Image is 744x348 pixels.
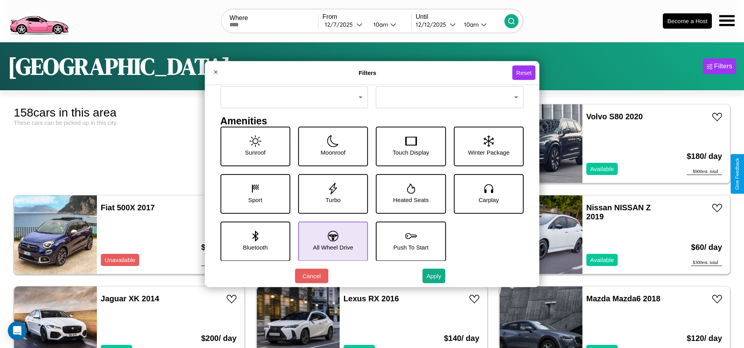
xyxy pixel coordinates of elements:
[220,75,368,86] h4: Fuel
[14,119,245,126] div: These cars can be picked up in this city.
[687,169,722,175] div: $ 900 est. total
[586,294,660,303] a: Mazda Mazda6 2018
[243,242,267,252] p: Bluetooth
[6,4,72,36] img: logo
[223,69,512,76] h4: Filters
[416,21,450,28] div: 12 / 12 / 2025
[326,194,341,205] p: Turbo
[590,255,614,265] p: Available
[344,294,399,303] a: Lexus RX 2016
[101,203,155,212] a: Fiat 500X 2017
[714,62,732,70] div: Filters
[393,147,429,157] p: Touch Display
[325,21,357,28] div: 12 / 7 / 2025
[458,20,504,29] button: 10am
[512,66,535,80] button: Reset
[586,112,643,121] a: Volvo S80 2020
[220,115,524,126] h4: Amenities
[691,235,722,260] h3: $ 60 / day
[105,255,135,265] p: Unavailable
[478,194,499,205] p: Carplay
[703,58,736,74] button: Filters
[367,20,411,29] button: 10am
[393,194,429,205] p: Heated Seats
[313,242,353,252] p: All Wheel Drive
[321,147,346,157] p: Moonroof
[14,106,245,119] div: 158 cars in this area
[8,321,27,340] div: Open Intercom Messenger
[369,21,390,28] div: 10am
[376,75,524,86] h4: Transmission
[393,242,429,252] p: Push To Start
[416,13,504,20] label: Until
[322,20,367,29] button: 12/7/2025
[8,50,231,82] h1: [GEOGRAPHIC_DATA]
[663,13,712,29] button: Become a Host
[687,144,722,169] h3: $ 180 / day
[201,260,236,266] div: $ 950 est. total
[735,158,740,190] div: Give Feedback
[691,260,722,266] div: $ 300 est. total
[101,294,159,303] a: Jaguar XK 2014
[245,147,266,157] p: Sunroof
[460,21,481,28] div: 10am
[201,235,236,260] h3: $ 190 / day
[422,269,445,283] button: Apply
[248,194,262,205] p: Sport
[590,164,614,174] p: Available
[586,203,651,221] a: Nissan NISSAN Z 2019
[322,13,411,20] label: From
[468,147,509,157] p: Winter Package
[229,15,318,22] label: Where
[295,269,328,283] button: Cancel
